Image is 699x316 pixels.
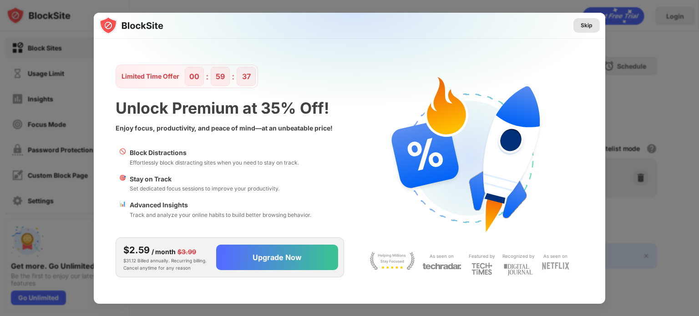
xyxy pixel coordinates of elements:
img: light-techtimes.svg [471,262,492,275]
div: $2.59 [123,243,150,257]
img: gradient.svg [99,13,611,193]
div: As seen on [543,252,567,261]
div: Track and analyze your online habits to build better browsing behavior. [130,211,311,219]
div: $31.12 Billed annually. Recurring billing. Cancel anytime for any reason [123,243,209,271]
div: As seen on [430,252,454,261]
img: light-digital-journal.svg [504,262,533,277]
div: Featured by [469,252,495,261]
div: Advanced Insights [130,200,311,210]
div: $3.99 [177,247,196,257]
img: light-netflix.svg [542,262,569,270]
img: light-techradar.svg [422,262,461,270]
div: Recognized by [502,252,535,261]
img: light-stay-focus.svg [370,252,415,270]
div: Upgrade Now [253,253,302,262]
div: 📊 [119,200,126,219]
div: Skip [581,21,593,30]
div: / month [152,247,176,257]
